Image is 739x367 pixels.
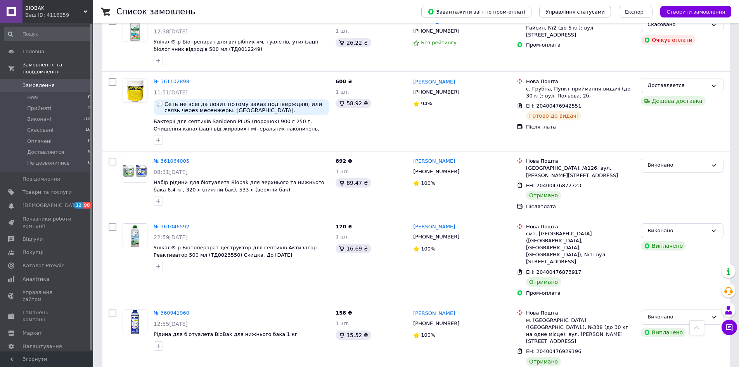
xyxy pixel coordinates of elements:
[154,39,318,52] a: Унікал®-р Біопрепарат для вигрібних ям, туалетів, утилізації біологічних відходів 500 мл (ТД0012249)
[421,101,432,106] span: 94%
[336,310,352,316] span: 158 ₴
[27,116,51,123] span: Виконані
[22,289,72,303] span: Управління сайтом
[88,105,91,112] span: 2
[22,189,72,196] span: Товари та послуги
[123,78,147,103] a: Фото товару
[526,123,635,130] div: Післяплата
[625,9,647,15] span: Експорт
[22,202,80,209] span: [DEMOGRAPHIC_DATA]
[647,161,708,169] div: Виконано
[526,277,561,287] div: Отримано
[27,127,54,134] span: Скасовані
[412,26,461,36] div: [PHONE_NUMBER]
[83,202,92,209] span: 98
[154,158,189,164] a: № 361064005
[154,89,188,96] span: 11:51[DATE]
[413,78,455,86] a: [PERSON_NAME]
[336,244,371,253] div: 16.69 ₴
[413,158,455,165] a: [PERSON_NAME]
[526,317,635,345] div: м. [GEOGRAPHIC_DATA] ([GEOGRAPHIC_DATA].), №338 (до 30 кг на одне місце): вул. [PERSON_NAME][STRE...
[154,234,188,240] span: 22:59[DATE]
[123,78,147,103] img: Фото товару
[526,111,581,120] div: Готово до видачі
[526,24,635,38] div: Гайсин, №2 (до 5 кг): вул. [STREET_ADDRESS]
[88,138,91,145] span: 0
[412,232,461,242] div: [PHONE_NUMBER]
[336,99,371,108] div: 58.92 ₴
[526,223,635,230] div: Нова Пошта
[154,118,319,146] a: Бактерії для септиків Sanidenn PLUS (порошок) 900 г 250 г, Очищення каналізації від жирових і мін...
[421,246,435,252] span: 100%
[27,138,52,145] span: Оплачені
[526,290,635,297] div: Пром-оплата
[641,96,705,106] div: Дешева доставка
[526,42,635,49] div: Пром-оплата
[123,17,147,42] a: Фото товару
[22,262,64,269] span: Каталог ProSale
[22,216,72,230] span: Показники роботи компанії
[22,82,55,89] span: Замовлення
[27,160,70,167] span: Не дозвонились
[123,310,147,334] img: Фото товару
[336,169,350,174] span: 1 шт.
[412,318,461,329] div: [PHONE_NUMBER]
[123,310,147,334] a: Фото товару
[526,191,561,200] div: Отримано
[427,8,525,15] span: Завантажити звіт по пром-оплаті
[421,332,435,338] span: 100%
[421,6,531,17] button: Завантажити звіт по пром-оплаті
[27,105,51,112] span: Прийняті
[85,127,91,134] span: 16
[22,343,62,350] span: Налаштування
[83,116,91,123] span: 112
[641,35,696,45] div: Очікує оплати
[647,227,708,235] div: Виконано
[74,202,83,209] span: 12
[154,28,188,35] span: 12:38[DATE]
[666,9,725,15] span: Створити замовлення
[647,313,708,321] div: Виконано
[336,234,350,240] span: 1 шт.
[22,61,93,75] span: Замовлення та повідомлення
[88,160,91,167] span: 0
[123,158,147,183] a: Фото товару
[25,12,93,19] div: Ваш ID: 4116259
[154,179,324,193] a: Набір рідини для біотуалета Biobak для верхнього та нижнього бака 6.4 кг, 320 л (нижній бак), 533...
[22,48,44,55] span: Головна
[526,165,635,179] div: [GEOGRAPHIC_DATA], №126: вул. [PERSON_NAME][STREET_ADDRESS]
[154,245,318,258] span: Унікал®-р Біопоперарат-деструктор для септиків Активатор-Реактиватор 500 мл (ТД0023550) Скидка, Д...
[412,87,461,97] div: [PHONE_NUMBER]
[336,320,350,326] span: 1 шт.
[526,203,635,210] div: Післяплата
[336,78,352,84] span: 600 ₴
[22,309,72,323] span: Гаманець компанії
[336,38,371,47] div: 26.22 ₴
[4,27,92,41] input: Пошук
[526,230,635,266] div: смт. [GEOGRAPHIC_DATA] ([GEOGRAPHIC_DATA], [GEOGRAPHIC_DATA]. [GEOGRAPHIC_DATA]), №1: вул. [STREE...
[526,348,581,354] span: ЕН: 20400476929196
[336,158,352,164] span: 892 ₴
[526,183,581,188] span: ЕН: 20400476872723
[154,321,188,327] span: 12:55[DATE]
[22,276,49,283] span: Аналітика
[22,176,60,183] span: Повідомлення
[421,180,435,186] span: 100%
[526,103,581,109] span: ЕН: 20400476942551
[164,101,326,113] span: Сеть не всегда ловит потому заказ подтверждаю, или связь через месенжеры. [GEOGRAPHIC_DATA].
[526,85,635,99] div: с. Грубна, Пункт приймання-видачі (до 30 кг): вул. Польова, 2б
[88,94,91,101] span: 0
[413,223,455,231] a: [PERSON_NAME]
[154,78,189,84] a: № 361102898
[336,28,350,34] span: 1 шт.
[336,330,371,340] div: 15.52 ₴
[641,241,686,250] div: Виплачено
[660,6,731,17] button: Створити замовлення
[154,331,298,337] a: Рідина для біотуалета BioBak для нижнього бака 1 кг
[116,7,195,16] h1: Список замовлень
[154,224,189,230] a: № 361046592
